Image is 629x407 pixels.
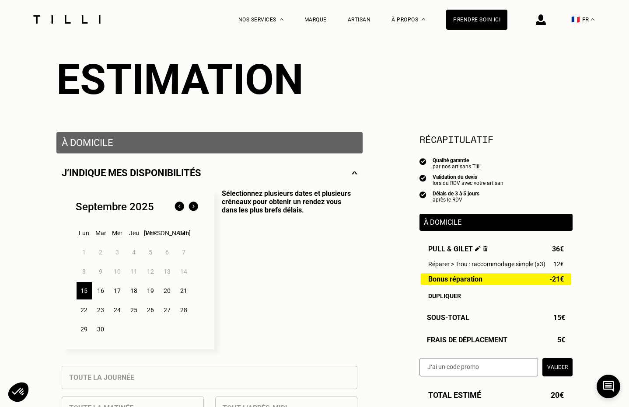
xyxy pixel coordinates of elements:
img: icon list info [419,174,426,182]
p: J‘indique mes disponibilités [62,167,201,178]
p: Sélectionnez plusieurs dates et plusieurs créneaux pour obtenir un rendez vous dans les plus bref... [214,189,357,349]
span: 20€ [551,390,564,400]
a: Prendre soin ici [446,10,507,30]
div: 16 [93,282,108,299]
div: Estimation [56,55,573,104]
input: J‘ai un code promo [419,358,538,376]
div: par nos artisans Tilli [433,163,481,170]
img: Mois suivant [186,200,200,214]
img: Mois précédent [172,200,186,214]
div: 15 [77,282,92,299]
span: 36€ [552,245,564,253]
img: svg+xml;base64,PHN2ZyBmaWxsPSJub25lIiBoZWlnaHQ9IjE0IiB2aWV3Qm94PSIwIDAgMjggMTQiIHdpZHRoPSIyOCIgeG... [352,167,357,178]
div: lors du RDV avec votre artisan [433,180,503,186]
img: icon list info [419,157,426,165]
img: Éditer [475,246,481,251]
img: icône connexion [536,14,546,25]
span: Pull & gilet [428,245,488,253]
div: 17 [110,282,125,299]
div: 29 [77,320,92,338]
p: À domicile [424,218,568,226]
div: 18 [126,282,142,299]
div: Total estimé [419,390,573,400]
div: Qualité garantie [433,157,481,163]
img: icon list info [419,191,426,198]
div: Délais de 3 à 5 jours [433,191,479,197]
div: Frais de déplacement [419,336,573,344]
span: 5€ [557,336,565,344]
span: Réparer > Trou : raccommodage simple (x3) [428,261,545,268]
div: Dupliquer [428,292,564,299]
div: 20 [160,282,175,299]
img: menu déroulant [591,18,594,21]
div: 21 [176,282,192,299]
div: Sous-Total [419,313,573,322]
div: 30 [93,320,108,338]
a: Artisan [348,17,371,23]
div: 19 [143,282,158,299]
div: après le RDV [433,197,479,203]
div: 27 [160,301,175,319]
img: Menu déroulant [280,18,283,21]
div: 22 [77,301,92,319]
div: 28 [176,301,192,319]
span: 12€ [553,261,564,268]
div: 24 [110,301,125,319]
p: À domicile [62,137,357,148]
div: Septembre 2025 [76,201,154,213]
a: Marque [304,17,327,23]
section: Récapitulatif [419,132,573,146]
button: Valider [542,358,573,376]
span: Bonus réparation [428,275,482,283]
span: 15€ [553,313,565,322]
div: 25 [126,301,142,319]
span: 🇫🇷 [571,15,580,24]
div: Validation du devis [433,174,503,180]
div: 23 [93,301,108,319]
img: Logo du service de couturière Tilli [30,15,104,24]
div: 26 [143,301,158,319]
img: Supprimer [483,246,488,251]
img: Menu déroulant à propos [422,18,425,21]
span: -21€ [549,275,564,283]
